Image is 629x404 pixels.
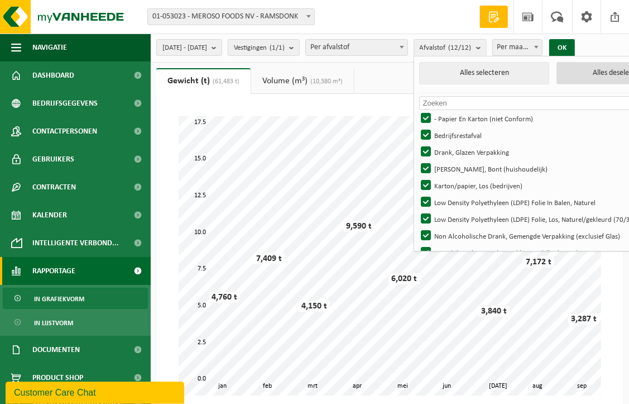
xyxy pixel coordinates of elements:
span: In grafiekvorm [34,288,84,310]
div: 4,760 t [209,292,240,303]
span: Contactpersonen [32,117,97,145]
span: 01-053023 - MEROSO FOODS NV - RAMSDONK [147,8,315,25]
div: 7,172 t [523,256,554,268]
count: (12/12) [449,44,472,51]
button: Alles selecteren [419,62,549,84]
span: (10,380 m³) [308,78,343,85]
div: 4,150 t [299,301,330,312]
div: 6,020 t [388,273,420,284]
span: (61,483 t) [210,78,239,85]
button: Vestigingen(1/1) [228,39,300,56]
span: 01-053023 - MEROSO FOODS NV - RAMSDONK [148,9,314,25]
div: 3,287 t [568,313,599,325]
span: Per afvalstof [306,40,407,55]
div: 3,840 t [478,306,510,317]
span: Per maand [493,40,542,55]
a: Gewicht (t) [156,68,251,94]
span: [DATE] - [DATE] [162,40,207,56]
button: [DATE] - [DATE] [156,39,222,56]
span: Per maand [492,39,543,56]
span: Vestigingen [234,40,285,56]
span: Contracten [32,173,76,201]
span: Afvalstof [420,40,472,56]
span: Per afvalstof [305,39,408,56]
span: Product Shop [32,364,83,392]
span: Kalender [32,201,67,229]
iframe: chat widget [6,379,186,404]
div: 9,590 t [343,221,374,232]
span: In lijstvorm [34,312,73,334]
a: Volume (m³) [251,68,354,94]
span: Rapportage [32,257,75,285]
span: Documenten [32,336,80,364]
a: In grafiekvorm [3,288,148,309]
count: (1/1) [270,44,285,51]
span: Dashboard [32,61,74,89]
a: In lijstvorm [3,312,148,333]
span: Intelligente verbond... [32,229,119,257]
button: OK [549,39,575,57]
span: Gebruikers [32,145,74,173]
button: Afvalstof(12/12) [414,39,487,56]
div: 7,409 t [253,253,285,264]
span: Bedrijfsgegevens [32,89,98,117]
span: Navigatie [32,34,67,61]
